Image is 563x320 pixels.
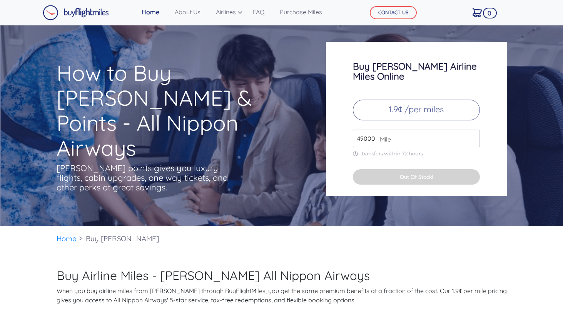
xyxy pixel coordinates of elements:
p: transfers within 72 hours [353,150,480,157]
span: 0 [483,8,497,18]
p: 1.9¢ /per miles [353,100,480,120]
p: When you buy airline miles from [PERSON_NAME] through BuyFlightMiles, you get the same premium be... [57,286,507,305]
a: Buy Flight Miles Logo [43,3,109,22]
a: Airlines [213,4,241,20]
h2: Buy Airline Miles - [PERSON_NAME] All Nippon Airways [57,268,507,283]
img: Buy Flight Miles Logo [43,5,109,20]
a: FAQ [250,4,267,20]
button: CONTACT US [370,6,417,19]
a: Home [139,4,162,20]
img: Cart [473,8,482,17]
h1: How to Buy [PERSON_NAME] & Points - All Nippon Airways [57,60,296,160]
a: Purchase Miles [277,4,325,20]
span: Mile [376,135,391,144]
h3: Buy [PERSON_NAME] Airline Miles Online [353,61,480,81]
li: Buy [PERSON_NAME] [82,226,163,251]
a: Home [57,234,77,243]
button: Out Of Stock! [353,169,480,185]
a: 0 [469,4,485,20]
p: [PERSON_NAME] points gives you luxury flights, cabin upgrades, one way tickets, and other perks a... [57,163,230,192]
a: About Us [172,4,204,20]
